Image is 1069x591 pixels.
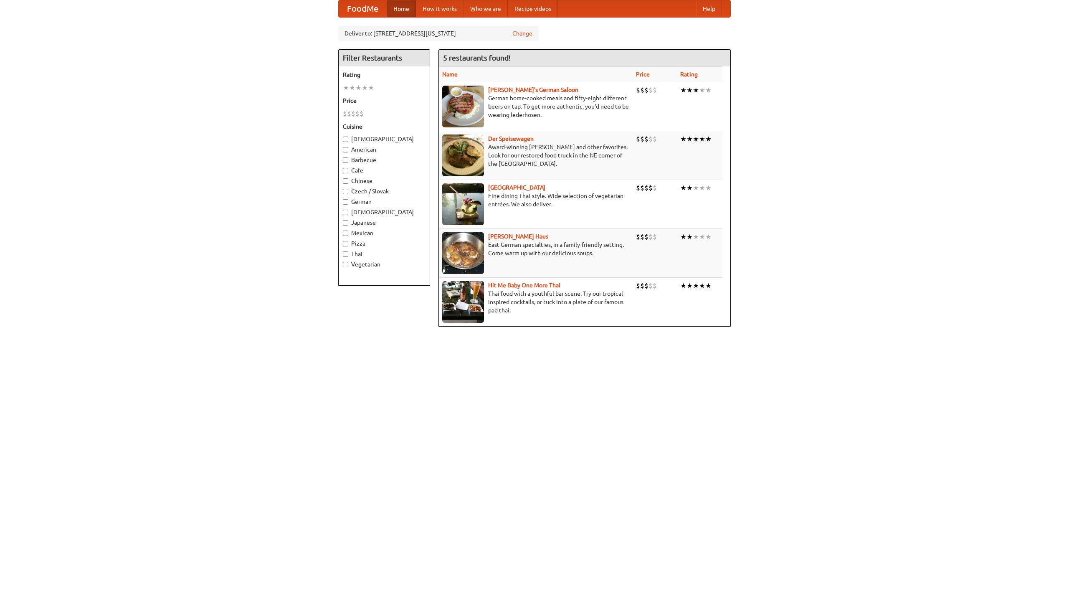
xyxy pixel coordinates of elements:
p: East German specialties, in a family-friendly setting. Come warm up with our delicious soups. [442,241,629,257]
li: $ [653,281,657,290]
li: ★ [680,134,686,144]
li: ★ [680,86,686,95]
input: German [343,199,348,205]
li: $ [653,183,657,193]
li: ★ [699,183,705,193]
li: ★ [693,134,699,144]
li: $ [644,134,648,144]
a: Hit Me Baby One More Thai [488,282,560,289]
a: Recipe videos [508,0,558,17]
li: $ [351,109,355,118]
input: Vegetarian [343,262,348,267]
li: $ [343,109,347,118]
li: ★ [680,281,686,290]
a: [PERSON_NAME] Haus [488,233,548,240]
li: $ [360,109,364,118]
li: $ [644,183,648,193]
li: $ [636,183,640,193]
p: Fine dining Thai-style. Wide selection of vegetarian entrées. We also deliver. [442,192,629,208]
li: ★ [705,232,712,241]
h5: Rating [343,71,426,79]
label: Chinese [343,177,426,185]
li: ★ [705,134,712,144]
li: $ [644,232,648,241]
li: $ [648,232,653,241]
input: [DEMOGRAPHIC_DATA] [343,210,348,215]
li: ★ [699,86,705,95]
li: $ [636,232,640,241]
p: Award-winning [PERSON_NAME] and other favorites. Look for our restored food truck in the NE corne... [442,143,629,168]
li: ★ [686,281,693,290]
div: Deliver to: [STREET_ADDRESS][US_STATE] [338,26,539,41]
p: German home-cooked meals and fifty-eight different beers on tap. To get more authentic, you'd nee... [442,94,629,119]
p: Thai food with a youthful bar scene. Try our tropical inspired cocktails, or tuck into a plate of... [442,289,629,315]
li: ★ [699,232,705,241]
label: [DEMOGRAPHIC_DATA] [343,208,426,216]
li: ★ [693,183,699,193]
input: Chinese [343,178,348,184]
li: ★ [686,134,693,144]
h5: Price [343,96,426,105]
li: ★ [355,83,362,92]
a: Help [696,0,722,17]
li: ★ [362,83,368,92]
li: $ [653,134,657,144]
li: ★ [680,183,686,193]
li: ★ [686,86,693,95]
label: [DEMOGRAPHIC_DATA] [343,135,426,143]
li: ★ [699,281,705,290]
li: $ [648,86,653,95]
label: Barbecue [343,156,426,164]
ng-pluralize: 5 restaurants found! [443,54,511,62]
a: [GEOGRAPHIC_DATA] [488,184,545,191]
label: Thai [343,250,426,258]
input: Japanese [343,220,348,226]
a: Change [512,29,532,38]
label: American [343,145,426,154]
h4: Filter Restaurants [339,50,430,66]
img: esthers.jpg [442,86,484,127]
label: Mexican [343,229,426,237]
li: ★ [705,281,712,290]
input: Barbecue [343,157,348,163]
li: $ [653,86,657,95]
img: satay.jpg [442,183,484,225]
li: $ [636,134,640,144]
li: ★ [693,281,699,290]
li: $ [355,109,360,118]
label: German [343,198,426,206]
li: $ [636,281,640,290]
li: ★ [368,83,374,92]
li: ★ [686,232,693,241]
a: How it works [416,0,464,17]
a: Name [442,71,458,78]
input: Czech / Slovak [343,189,348,194]
li: ★ [693,86,699,95]
input: Pizza [343,241,348,246]
h5: Cuisine [343,122,426,131]
li: $ [640,134,644,144]
li: ★ [343,83,349,92]
input: Mexican [343,231,348,236]
li: $ [347,109,351,118]
img: kohlhaus.jpg [442,232,484,274]
label: Pizza [343,239,426,248]
img: babythai.jpg [442,281,484,323]
li: ★ [705,86,712,95]
li: ★ [705,183,712,193]
a: Price [636,71,650,78]
input: [DEMOGRAPHIC_DATA] [343,137,348,142]
a: [PERSON_NAME]'s German Saloon [488,86,578,93]
li: $ [644,86,648,95]
li: $ [640,86,644,95]
li: ★ [349,83,355,92]
input: Cafe [343,168,348,173]
img: speisewagen.jpg [442,134,484,176]
label: Czech / Slovak [343,187,426,195]
li: $ [648,134,653,144]
li: $ [648,281,653,290]
label: Japanese [343,218,426,227]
